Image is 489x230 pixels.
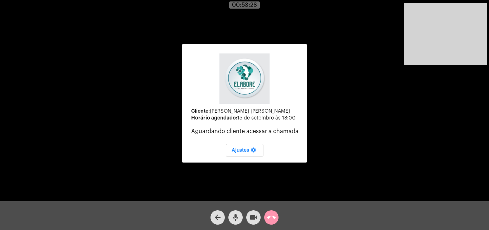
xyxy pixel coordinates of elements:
mat-icon: arrow_back [213,213,222,222]
mat-icon: videocam [249,213,258,222]
img: 4c6856f8-84c7-1050-da6c-cc5081a5dbaf.jpg [219,53,270,104]
button: Ajustes [226,144,263,157]
span: 00:53:28 [232,2,257,8]
mat-icon: call_end [267,213,276,222]
mat-icon: mic [231,213,240,222]
mat-icon: settings [249,147,258,156]
strong: Cliente: [191,108,210,113]
span: Ajustes [232,148,258,153]
div: [PERSON_NAME] [PERSON_NAME] [191,108,301,114]
p: Aguardando cliente acessar a chamada [191,128,301,135]
div: 15 de setembro às 18:00 [191,115,301,121]
strong: Horário agendado: [191,115,237,120]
